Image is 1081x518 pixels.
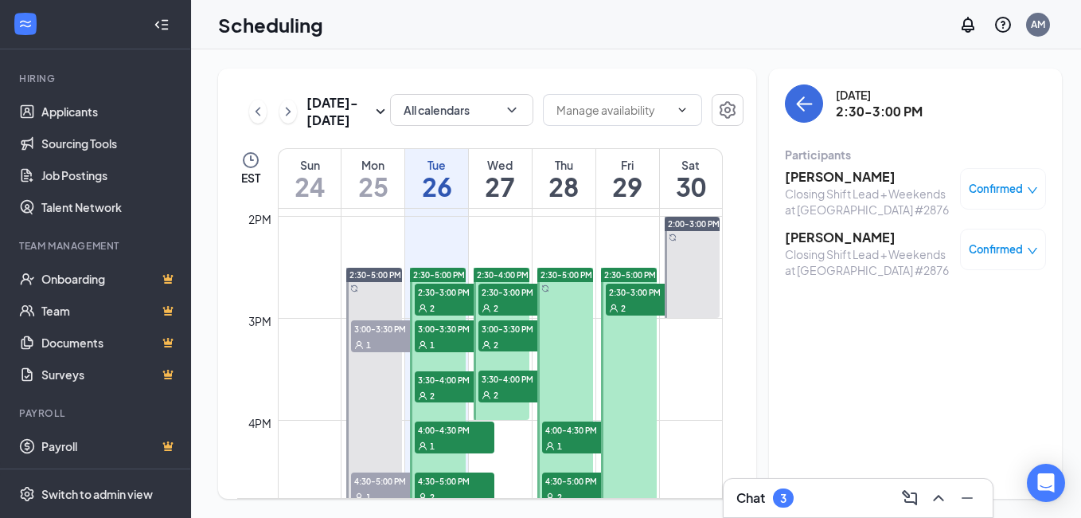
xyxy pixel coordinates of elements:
[478,284,558,300] span: 2:30-3:00 PM
[609,304,619,313] svg: User
[218,11,323,38] h1: Scheduling
[596,157,659,173] div: Fri
[430,339,435,351] span: 1
[415,320,494,336] span: 3:00-3:30 PM
[897,485,923,511] button: ComposeMessage
[279,100,297,124] button: ChevronRight
[19,486,35,502] svg: Settings
[405,149,468,208] a: August 26, 2025
[482,340,491,350] svg: User
[545,441,555,451] svg: User
[785,186,952,218] div: Closing Shift Lead + Weekends at [GEOGRAPHIC_DATA] #2876
[469,157,532,173] div: Wed
[41,327,178,359] a: DocumentsCrown
[900,489,919,508] svg: ComposeMessage
[245,210,275,228] div: 2pm
[533,149,595,208] a: August 28, 2025
[41,430,178,462] a: PayrollCrown
[41,96,178,128] a: Applicants
[785,84,823,123] button: back-button
[533,157,595,173] div: Thu
[279,149,341,208] a: August 24, 2025
[405,173,468,200] h1: 26
[676,104,689,116] svg: ChevronDown
[415,371,494,387] span: 3:30-4:00 PM
[926,485,951,511] button: ChevronUp
[354,492,364,502] svg: User
[785,147,1046,163] div: Participants
[542,422,622,438] span: 4:00-4:30 PM
[482,304,491,313] svg: User
[621,303,626,314] span: 2
[785,168,952,186] h3: [PERSON_NAME]
[19,406,174,420] div: Payroll
[477,269,529,281] span: 2:30-4:00 PM
[341,157,404,173] div: Mon
[41,191,178,223] a: Talent Network
[533,173,595,200] h1: 28
[418,391,427,401] svg: User
[736,489,765,507] h3: Chat
[418,492,427,502] svg: User
[557,492,562,503] span: 2
[785,246,952,278] div: Closing Shift Lead + Weekends at [GEOGRAPHIC_DATA] #2876
[785,229,952,246] h3: [PERSON_NAME]
[415,422,494,438] span: 4:00-4:30 PM
[413,269,465,281] span: 2:30-5:00 PM
[341,173,404,200] h1: 25
[668,218,720,230] span: 2:00-3:00 PM
[478,320,558,336] span: 3:00-3:30 PM
[245,414,275,432] div: 4pm
[836,87,923,103] div: [DATE]
[969,181,1023,197] span: Confirmed
[418,304,427,313] svg: User
[241,151,260,170] svg: Clock
[390,94,533,126] button: All calendarsChevronDown
[430,390,435,402] span: 2
[430,441,435,452] span: 1
[557,441,562,452] span: 1
[541,285,549,292] svg: Sync
[366,339,371,351] span: 1
[478,371,558,387] span: 3:30-4:00 PM
[660,157,722,173] div: Sat
[18,16,33,32] svg: WorkstreamLogo
[245,312,275,330] div: 3pm
[494,339,498,351] span: 2
[41,486,153,502] div: Switch to admin view
[154,17,170,33] svg: Collapse
[556,101,669,119] input: Manage availability
[354,340,364,350] svg: User
[929,489,948,508] svg: ChevronUp
[350,285,358,292] svg: Sync
[279,157,341,173] div: Sun
[415,473,494,489] span: 4:30-5:00 PM
[1027,464,1065,502] div: Open Intercom Messenger
[250,102,266,121] svg: ChevronLeft
[306,94,371,129] h3: [DATE] - [DATE]
[418,441,427,451] svg: User
[604,269,656,281] span: 2:30-5:00 PM
[19,239,174,253] div: Team Management
[954,485,980,511] button: Minimize
[712,94,743,129] a: Settings
[41,128,178,159] a: Sourcing Tools
[341,149,404,208] a: August 25, 2025
[504,102,520,118] svg: ChevronDown
[249,100,267,124] button: ChevronLeft
[780,492,786,505] div: 3
[660,149,722,208] a: August 30, 2025
[1027,185,1038,196] span: down
[540,269,592,281] span: 2:30-5:00 PM
[993,15,1013,34] svg: QuestionInfo
[494,303,498,314] span: 2
[41,359,178,390] a: SurveysCrown
[606,284,685,300] span: 2:30-3:00 PM
[669,233,677,241] svg: Sync
[415,284,494,300] span: 2:30-3:00 PM
[41,159,178,191] a: Job Postings
[542,473,622,489] span: 4:30-5:00 PM
[712,94,743,126] button: Settings
[1027,245,1038,257] span: down
[405,157,468,173] div: Tue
